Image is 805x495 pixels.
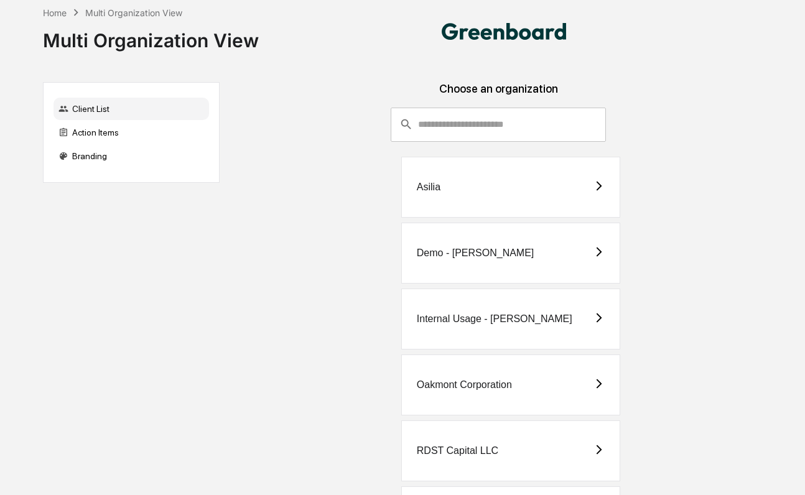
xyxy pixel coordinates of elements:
div: consultant-dashboard__filter-organizations-search-bar [391,108,606,141]
div: RDST Capital LLC [417,445,498,456]
div: Multi Organization View [43,19,259,52]
div: Multi Organization View [85,7,182,18]
div: Asilia [417,182,440,193]
div: Demo - [PERSON_NAME] [417,247,534,259]
div: Internal Usage - [PERSON_NAME] [417,313,572,325]
div: Action Items [54,121,209,144]
img: Staging - Kroll [442,23,566,40]
div: Oakmont Corporation [417,379,512,391]
div: Branding [54,145,209,167]
div: Client List [54,98,209,120]
div: Home [43,7,67,18]
div: Choose an organization [230,82,768,108]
